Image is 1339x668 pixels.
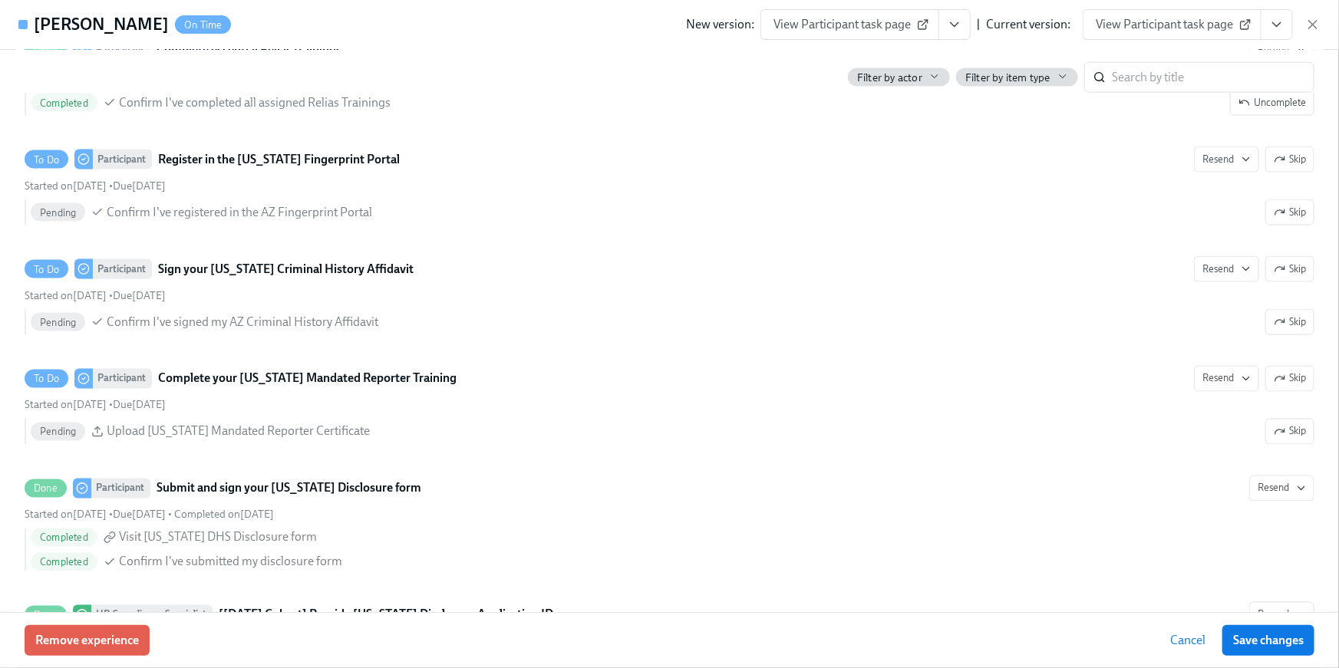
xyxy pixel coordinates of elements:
[1249,602,1314,628] button: DoneHR Compliance Specialist[[DATE] Cohort] Provide [US_STATE] Disclosure Application IDsStarted ...
[1265,366,1314,392] button: To DoParticipantComplete your [US_STATE] Mandated Reporter TrainingResendStarted on[DATE] •Due[DA...
[1096,17,1248,32] span: View Participant task page
[1274,314,1306,330] span: Skip
[219,606,559,624] strong: [[DATE] Cohort] Provide [US_STATE] Disclosure Application IDs
[107,204,372,221] span: Confirm I've registered in the AZ Fingerprint Portal
[119,529,317,546] span: Visit [US_STATE] DHS Disclosure form
[119,554,342,571] span: Confirm I've submitted my disclosure form
[1274,205,1306,220] span: Skip
[1202,262,1251,277] span: Resend
[848,68,950,87] button: Filter by actor
[25,264,68,275] span: To Do
[1222,625,1314,656] button: Save changes
[977,16,980,33] div: |
[1261,9,1293,40] button: View task page
[107,314,378,331] span: Confirm I've signed my AZ Criminal History Affidavit
[25,289,107,302] span: Monday, August 11th 2025, 10:01 am
[1265,256,1314,282] button: To DoParticipantSign your [US_STATE] Criminal History AffidavitResendStarted on[DATE] •Due[DATE] ...
[93,259,152,279] div: Participant
[1265,199,1314,225] button: To DoParticipantRegister in the [US_STATE] Fingerprint PortalResendSkipStarted on[DATE] •Due[DATE...
[1249,475,1314,502] button: DoneParticipantSubmit and sign your [US_STATE] Disclosure formStarted on[DATE] •Due[DATE] • Compl...
[107,423,370,440] span: Upload [US_STATE] Mandated Reporter Certificate
[760,9,939,40] a: View Participant task page
[1230,90,1314,116] button: DoneParticipantComplete essential Relias trainingsResendStarted on[DATE] •Due[DATE] • Completed o...
[174,508,274,522] span: Wednesday, August 13th 2025, 10:05 am
[158,150,400,169] strong: Register in the [US_STATE] Fingerprint Portal
[1202,152,1251,167] span: Resend
[25,373,68,385] span: To Do
[31,97,97,109] span: Completed
[986,16,1070,33] div: Current version:
[1233,633,1304,648] span: Save changes
[25,179,166,193] div: •
[1194,366,1259,392] button: To DoParticipantComplete your [US_STATE] Mandated Reporter TrainingSkipStarted on[DATE] •Due[DATE...
[25,508,107,522] span: Wednesday, August 13th 2025, 10:01 am
[35,633,139,648] span: Remove experience
[1083,9,1261,40] a: View Participant task page
[1112,62,1314,93] input: Search by title
[31,207,85,219] span: Pending
[113,179,166,193] span: Friday, August 22nd 2025, 10:00 am
[965,71,1050,85] span: Filter by item type
[25,508,274,522] div: • •
[157,479,421,498] strong: Submit and sign your [US_STATE] Disclosure form
[113,289,166,302] span: Friday, August 22nd 2025, 10:00 am
[1194,256,1259,282] button: To DoParticipantSign your [US_STATE] Criminal History AffidavitSkipStarted on[DATE] •Due[DATE] Pe...
[1274,262,1306,277] span: Skip
[25,398,166,413] div: •
[91,605,213,625] div: HR Compliance Specialist
[938,9,971,40] button: View task page
[34,13,169,36] h4: [PERSON_NAME]
[1265,419,1314,445] button: To DoParticipantComplete your [US_STATE] Mandated Reporter TrainingResendSkipStarted on[DATE] •Du...
[1258,607,1306,623] span: Resend
[1202,371,1251,387] span: Resend
[31,532,97,544] span: Completed
[25,179,107,193] span: Monday, August 11th 2025, 10:01 am
[31,557,97,568] span: Completed
[113,508,166,522] span: Friday, August 15th 2025, 10:00 am
[1238,95,1306,110] span: Uncomplete
[31,317,85,328] span: Pending
[773,17,926,32] span: View Participant task page
[175,19,231,31] span: On Time
[1274,152,1306,167] span: Skip
[93,150,152,169] div: Participant
[158,370,457,388] strong: Complete your [US_STATE] Mandated Reporter Training
[1170,633,1205,648] span: Cancel
[25,399,107,412] span: Monday, August 11th 2025, 10:01 am
[1265,309,1314,335] button: To DoParticipantSign your [US_STATE] Criminal History AffidavitResendSkipStarted on[DATE] •Due[DA...
[1274,424,1306,439] span: Skip
[25,483,67,495] span: Done
[1159,625,1216,656] button: Cancel
[31,426,85,438] span: Pending
[25,625,150,656] button: Remove experience
[1265,146,1314,173] button: To DoParticipantRegister in the [US_STATE] Fingerprint PortalResendStarted on[DATE] •Due[DATE] Pe...
[113,399,166,412] span: Friday, August 22nd 2025, 10:00 am
[857,71,922,85] span: Filter by actor
[25,610,67,621] span: Done
[93,369,152,389] div: Participant
[1194,146,1259,173] button: To DoParticipantRegister in the [US_STATE] Fingerprint PortalSkipStarted on[DATE] •Due[DATE] Pend...
[158,260,414,278] strong: Sign your [US_STATE] Criminal History Affidavit
[25,154,68,166] span: To Do
[1274,371,1306,387] span: Skip
[91,479,150,499] div: Participant
[956,68,1078,87] button: Filter by item type
[119,94,391,111] span: Confirm I've completed all assigned Relias Trainings
[25,288,166,303] div: •
[686,16,754,33] div: New version:
[1258,481,1306,496] span: Resend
